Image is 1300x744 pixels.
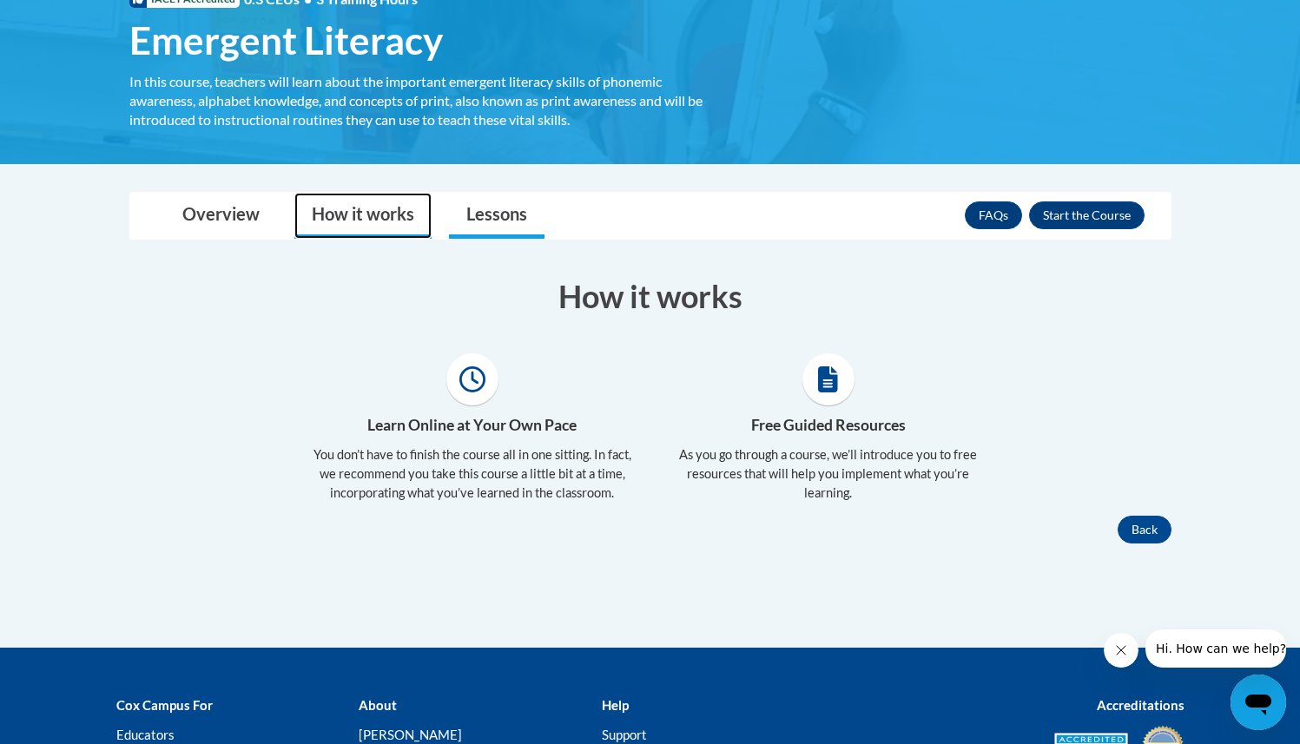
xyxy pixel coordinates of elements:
b: About [359,697,397,713]
p: As you go through a course, we’ll introduce you to free resources that will help you implement wh... [663,445,993,503]
span: Emergent Literacy [129,17,443,63]
h4: Learn Online at Your Own Pace [307,414,637,437]
a: Lessons [449,193,544,239]
iframe: Close message [1104,633,1138,668]
iframe: Message from company [1145,629,1286,668]
b: Cox Campus For [116,697,213,713]
button: Back [1118,516,1171,543]
p: You don’t have to finish the course all in one sitting. In fact, we recommend you take this cours... [307,445,637,503]
b: Help [602,697,629,713]
a: FAQs [965,201,1022,229]
iframe: Button to launch messaging window [1231,675,1286,730]
b: Accreditations [1097,697,1185,713]
h3: How it works [129,274,1171,318]
div: In this course, teachers will learn about the important emergent literacy skills of phonemic awar... [129,72,729,129]
a: How it works [294,193,432,239]
a: Educators [116,727,175,742]
a: Overview [165,193,277,239]
button: Enroll [1029,201,1145,229]
h4: Free Guided Resources [663,414,993,437]
a: Support [602,727,647,742]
